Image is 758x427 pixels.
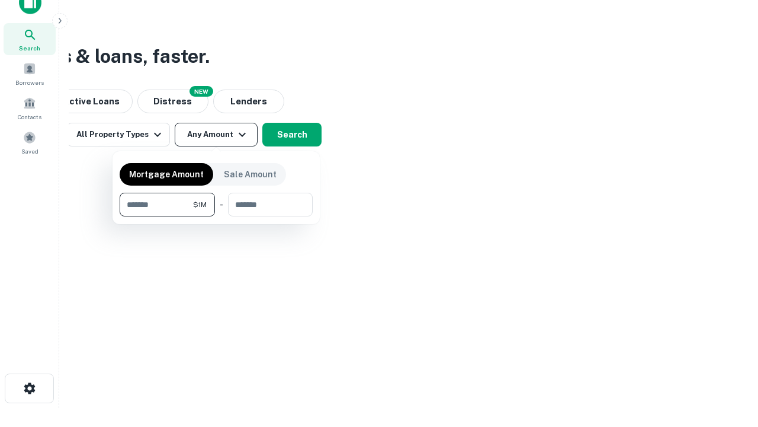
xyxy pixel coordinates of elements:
p: Sale Amount [224,168,277,181]
iframe: Chat Widget [699,332,758,389]
div: - [220,193,223,216]
p: Mortgage Amount [129,168,204,181]
span: $1M [193,199,207,210]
